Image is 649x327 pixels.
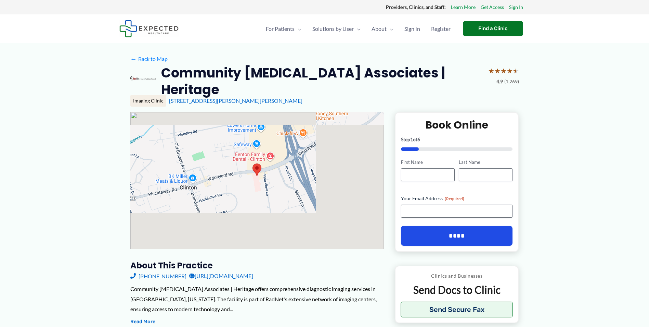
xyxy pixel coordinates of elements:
[401,118,513,132] h2: Book Online
[496,77,503,86] span: 4.9
[431,17,451,41] span: Register
[459,159,512,166] label: Last Name
[307,17,366,41] a: Solutions by UserMenu Toggle
[130,56,137,62] span: ←
[130,54,168,64] a: ←Back to Map
[260,17,307,41] a: For PatientsMenu Toggle
[189,271,253,281] a: [URL][DOMAIN_NAME]
[386,4,446,10] strong: Providers, Clinics, and Staff:
[410,136,413,142] span: 1
[372,17,387,41] span: About
[401,159,455,166] label: First Name
[445,196,464,201] span: (Required)
[130,260,384,271] h3: About this practice
[488,64,494,77] span: ★
[451,3,476,12] a: Learn More
[130,271,186,281] a: [PHONE_NUMBER]
[404,17,420,41] span: Sign In
[399,17,426,41] a: Sign In
[426,17,456,41] a: Register
[463,21,523,36] a: Find a Clinic
[366,17,399,41] a: AboutMenu Toggle
[130,284,384,314] div: Community [MEDICAL_DATA] Associates | Heritage offers comprehensive diagnostic imaging services i...
[501,64,507,77] span: ★
[312,17,354,41] span: Solutions by User
[401,283,513,296] p: Send Docs to Clinic
[130,95,166,107] div: Imaging Clinic
[507,64,513,77] span: ★
[387,17,393,41] span: Menu Toggle
[266,17,295,41] span: For Patients
[494,64,501,77] span: ★
[130,318,155,326] button: Read More
[119,20,179,37] img: Expected Healthcare Logo - side, dark font, small
[417,136,420,142] span: 6
[401,271,513,280] p: Clinics and Businesses
[513,64,519,77] span: ★
[401,137,513,142] p: Step of
[295,17,301,41] span: Menu Toggle
[161,64,482,98] h2: Community [MEDICAL_DATA] Associates | Heritage
[169,97,302,104] a: [STREET_ADDRESS][PERSON_NAME][PERSON_NAME]
[401,302,513,317] button: Send Secure Fax
[504,77,519,86] span: (1,269)
[354,17,361,41] span: Menu Toggle
[401,195,513,202] label: Your Email Address
[481,3,504,12] a: Get Access
[509,3,523,12] a: Sign In
[260,17,456,41] nav: Primary Site Navigation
